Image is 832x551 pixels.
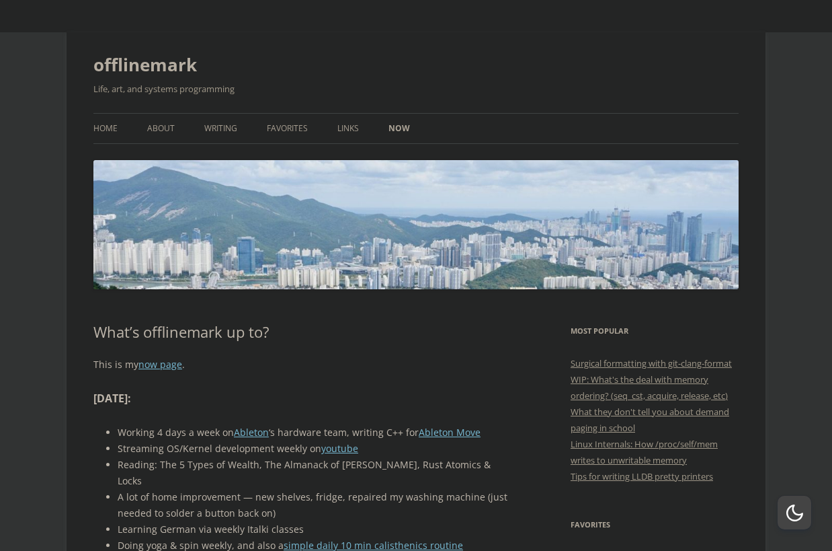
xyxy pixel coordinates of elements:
[571,373,728,402] a: WIP: What's the deal with memory ordering? (seq_cst, acquire, release, etc)
[571,323,739,339] h3: Most Popular
[93,160,739,289] img: offlinemark
[419,426,481,439] a: Ableton Move
[204,114,237,143] a: Writing
[571,470,713,482] a: Tips for writing LLDB pretty printers
[234,426,269,439] a: Ableton
[571,406,729,434] a: What they don't tell you about demand paging in school
[147,114,175,143] a: About
[267,114,308,143] a: Favorites
[93,389,513,409] h3: :
[118,489,513,521] li: A lot of home improvement — new shelves, fridge, repaired my washing machine (just needed to sold...
[118,425,513,441] li: Working 4 days a week on ‘s hardware team, writing C++ for
[571,517,739,533] h3: Favorites
[93,323,513,340] h1: What’s offlinemark up to?
[388,114,410,143] a: Now
[118,521,513,538] li: Learning German via weekly Italki classes
[93,391,128,406] strong: [DATE]
[93,48,197,81] a: offlinemark
[118,457,513,489] li: Reading: The 5 Types of Wealth, The Almanack of [PERSON_NAME], Rust Atomics & Locks
[118,441,513,457] li: Streaming OS/Kernel development weekly on
[93,114,118,143] a: Home
[93,357,513,373] p: This is my .
[138,358,182,371] a: now page
[321,442,358,455] a: youtube
[571,357,732,369] a: Surgical formatting with git-clang-format
[337,114,359,143] a: Links
[571,438,718,466] a: Linux Internals: How /proc/self/mem writes to unwritable memory
[93,81,739,97] h2: Life, art, and systems programming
